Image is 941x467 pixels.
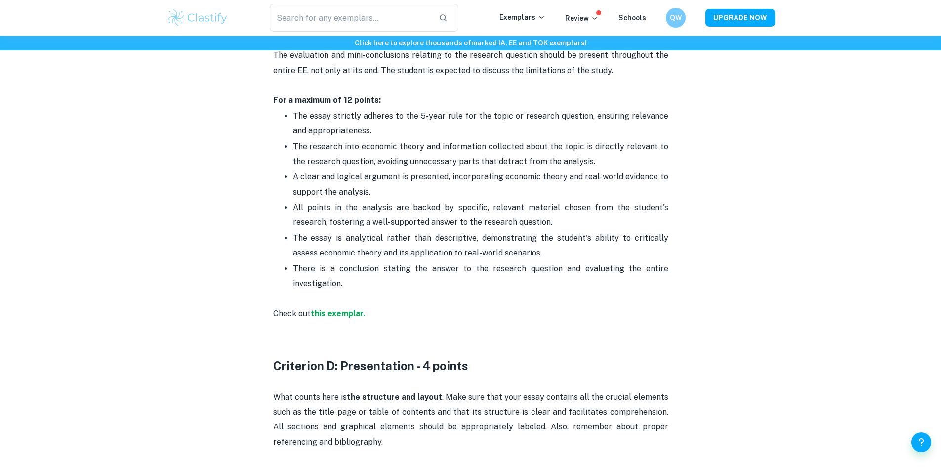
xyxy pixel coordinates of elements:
[293,200,668,230] p: All points in the analysis are backed by specific, relevant material chosen from the student's re...
[293,109,668,139] p: The essay strictly adheres to the 5-year rule for the topic or research question, ensuring releva...
[311,309,365,318] a: this exemplar.
[293,231,668,261] p: The essay is analytical rather than descriptive, demonstrating the student's ability to criticall...
[565,13,599,24] p: Review
[270,4,431,32] input: Search for any exemplars...
[618,14,646,22] a: Schools
[2,38,939,48] h6: Click here to explore thousands of marked IA, EE and TOK exemplars !
[705,9,775,27] button: UPGRADE NOW
[293,261,668,306] p: There is a conclusion stating the answer to the research question and evaluating the entire inves...
[293,139,668,170] p: The research into economic theory and information collected about the topic is directly relevant ...
[166,8,229,28] img: Clastify logo
[670,12,681,23] h6: QW
[273,3,668,108] p: Critical thinking, worth the biggest portion of your grade, includes The analysis has a logical s...
[273,359,468,373] strong: Criterion D: Presentation - 4 points
[273,95,381,105] strong: For a maximum of 12 points:
[347,392,442,402] strong: the structure and layout
[273,306,668,321] p: Check out
[666,8,686,28] button: QW
[499,12,545,23] p: Exemplars
[911,432,931,452] button: Help and Feedback
[293,170,668,200] p: A clear and logical argument is presented, incorporating economic theory and real-world evidence ...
